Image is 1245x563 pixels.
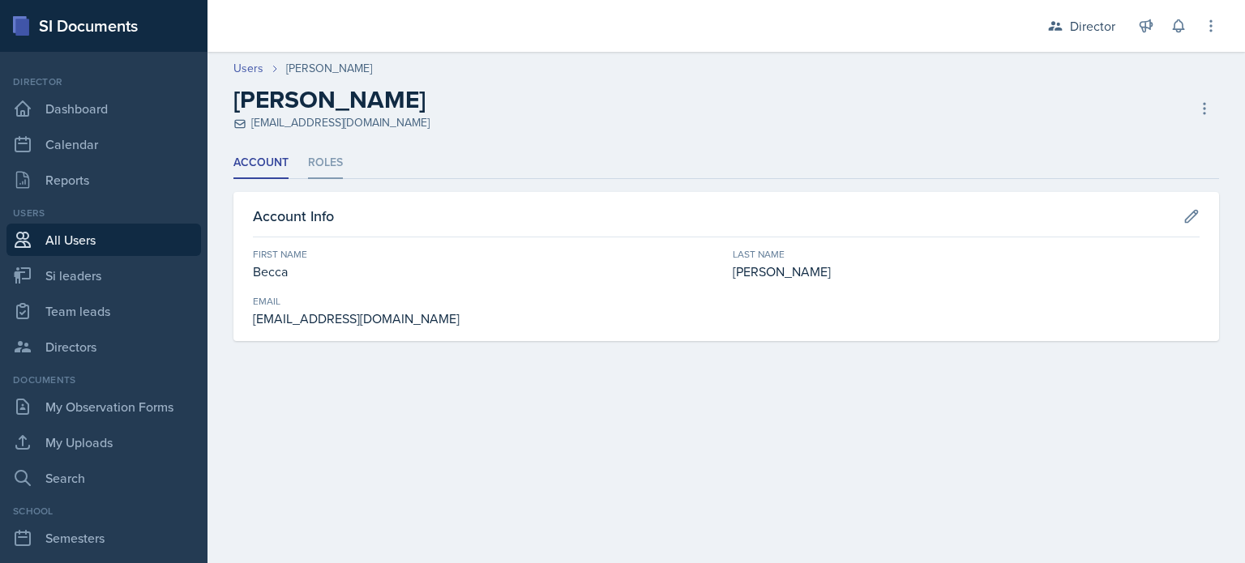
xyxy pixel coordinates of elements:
a: Calendar [6,128,201,160]
li: Roles [308,147,343,179]
div: [PERSON_NAME] [286,60,372,77]
div: Director [6,75,201,89]
a: Dashboard [6,92,201,125]
a: My Observation Forms [6,390,201,423]
div: Documents [6,373,201,387]
h2: [PERSON_NAME] [233,85,426,114]
a: Users [233,60,263,77]
a: Directors [6,331,201,363]
div: Becca [253,262,720,281]
a: My Uploads [6,426,201,459]
div: [PERSON_NAME] [733,262,1200,281]
a: Search [6,462,201,494]
h3: Account Info [253,205,334,227]
div: [EMAIL_ADDRESS][DOMAIN_NAME] [233,114,430,131]
div: First Name [253,247,720,262]
a: Reports [6,164,201,196]
li: Account [233,147,289,179]
a: Semesters [6,522,201,554]
a: All Users [6,224,201,256]
div: [EMAIL_ADDRESS][DOMAIN_NAME] [253,309,720,328]
div: Email [253,294,720,309]
a: Team leads [6,295,201,327]
div: School [6,504,201,518]
div: Director [1070,16,1115,36]
a: Si leaders [6,259,201,292]
div: Last Name [733,247,1200,262]
div: Users [6,206,201,220]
